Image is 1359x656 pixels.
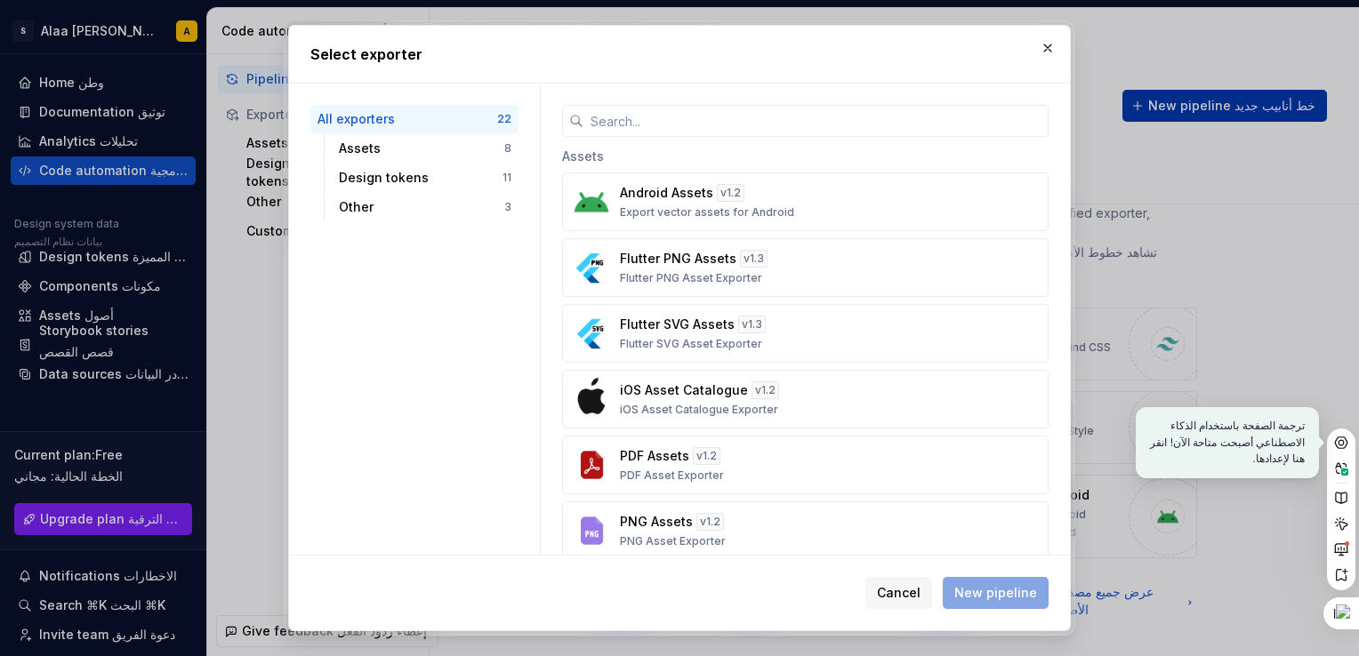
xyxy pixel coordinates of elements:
button: Design tokens11 [332,164,519,192]
div: Assets [562,137,1049,172]
div: Design tokens [339,169,503,187]
div: v 1.2 [693,447,720,465]
button: iOS Asset Cataloguev1.2iOS Asset Catalogue Exporter [562,370,1049,428]
p: Flutter SVG Assets [620,316,735,333]
p: PNG Asset Exporter [620,534,726,548]
button: Android Assetsv1.2Export vector assets for Android [562,172,1049,231]
p: iOS Asset Catalogue [620,381,748,399]
div: All exporters [318,110,497,128]
div: v 1.2 [696,513,724,531]
button: Other3 [332,193,519,221]
p: Flutter PNG Assets [620,250,736,268]
button: Flutter PNG Assetsv1.3Flutter PNG Asset Exporter [562,238,1049,297]
div: 11 [503,171,511,185]
div: 22 [497,112,511,126]
p: Flutter SVG Asset Exporter [620,337,762,351]
div: Assets [339,140,504,157]
div: 8 [504,141,511,156]
div: v 1.3 [740,250,768,268]
div: v 1.2 [717,184,744,202]
button: Assets8 [332,134,519,163]
p: PDF Assets [620,447,689,465]
div: Other [339,198,504,216]
div: v 1.3 [738,316,766,333]
p: PNG Assets [620,513,693,531]
p: iOS Asset Catalogue Exporter [620,403,778,417]
h2: Select exporter [310,44,1049,65]
p: Android Assets [620,184,713,202]
div: 3 [504,200,511,214]
button: PDF Assetsv1.2PDF Asset Exporter [562,436,1049,494]
button: All exporters22 [310,105,519,133]
div: v 1.2 [752,381,779,399]
input: Search... [583,105,1049,137]
p: PDF Asset Exporter [620,468,724,483]
p: Export vector assets for Android [620,205,794,220]
button: PNG Assetsv1.2PNG Asset Exporter [562,501,1049,560]
p: Flutter PNG Asset Exporter [620,271,762,285]
button: Flutter SVG Assetsv1.3Flutter SVG Asset Exporter [562,304,1049,363]
span: Cancel [877,584,921,602]
button: Cancel [865,577,932,609]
